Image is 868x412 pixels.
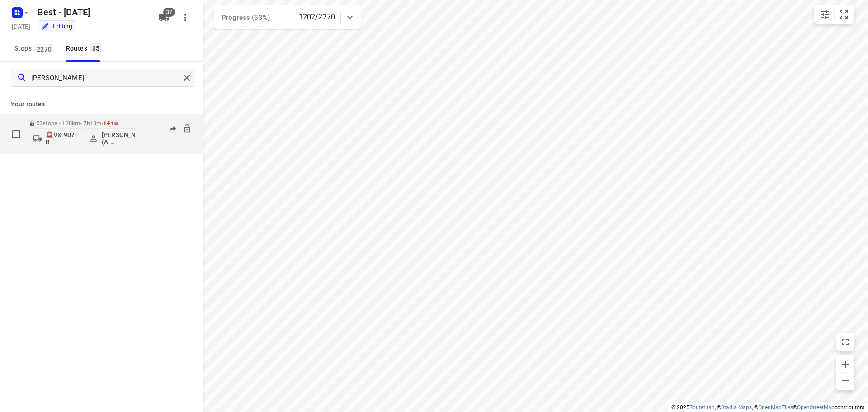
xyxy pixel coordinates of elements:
[90,43,102,52] span: 35
[155,9,173,27] button: 37
[7,125,25,143] span: Select
[814,5,854,24] div: small contained button group
[34,5,151,19] h5: Best - [DATE]
[41,22,72,31] div: Editing
[101,120,103,127] span: •
[66,43,105,54] div: Routes
[671,404,864,411] li: © 2025 , © , © © contributors
[29,120,139,127] p: 53 stops • 120km • 7h18m
[183,124,192,134] button: Unlock route
[689,404,715,411] a: Routetitan
[34,44,54,53] span: 2270
[163,8,175,17] span: 37
[14,43,57,54] span: Stops
[299,12,335,23] p: 1202/2270
[214,5,361,29] div: Progress (53%)1202/2270
[31,71,180,85] input: Search routes
[758,404,793,411] a: OpenMapTiles
[29,128,83,148] button: 🚨VX-907-B
[46,131,79,146] p: 🚨VX-907-B
[816,5,834,24] button: Map settings
[797,404,835,411] a: OpenStreetMap
[164,120,182,138] button: Send to driver
[102,131,135,146] p: [PERSON_NAME] (A-flexibelservice - Best)
[103,120,118,127] span: 141u
[835,5,853,24] button: Fit zoom
[8,21,34,32] h5: [DATE]
[85,128,139,148] button: [PERSON_NAME] (A-flexibelservice - Best)
[11,99,192,109] p: Your routes
[721,404,752,411] a: Stadia Maps
[222,14,270,22] span: Progress (53%)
